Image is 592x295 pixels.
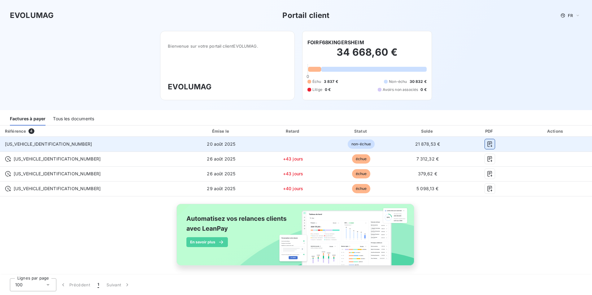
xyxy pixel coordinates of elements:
[260,128,326,134] div: Retard
[98,282,99,288] span: 1
[312,87,322,92] span: Litige
[307,74,309,79] span: 0
[5,141,92,147] span: [US_VEHICLE_IDENTIFICATION_NUMBER]
[168,81,287,92] h3: EVOLUMAG
[520,128,591,134] div: Actions
[282,10,329,21] h3: Portail client
[389,79,407,84] span: Non-échu
[283,156,303,161] span: +43 jours
[416,186,439,191] span: 5 098,13 €
[15,282,23,288] span: 100
[28,128,34,134] span: 4
[410,79,427,84] span: 30 832 €
[168,44,287,49] span: Bienvenue sur votre portail client EVOLUMAG .
[352,184,371,193] span: échue
[10,10,54,21] h3: EVOLUMAG
[568,13,573,18] span: FR
[416,156,439,161] span: 7 312,32 €
[14,156,101,162] span: [US_VEHICLE_IDENTIFICATION_NUMBER]
[324,79,338,84] span: 3 837 €
[307,46,427,65] h2: 34 668,60 €
[415,141,440,147] span: 21 878,53 €
[171,200,421,276] img: banner
[348,139,375,149] span: non-échue
[53,113,94,126] div: Tous les documents
[14,171,101,177] span: [US_VEHICLE_IDENTIFICATION_NUMBER]
[418,171,437,176] span: 379,62 €
[396,128,459,134] div: Solde
[5,129,26,134] div: Référence
[14,186,101,192] span: [US_VEHICLE_IDENTIFICATION_NUMBER]
[312,79,321,84] span: Échu
[207,156,235,161] span: 26 août 2025
[325,87,331,92] span: 0 €
[307,39,364,46] h6: FOIRF68KINGERSHEIM
[56,278,94,291] button: Précédent
[207,141,235,147] span: 20 août 2025
[462,128,518,134] div: PDF
[329,128,394,134] div: Statut
[207,186,235,191] span: 29 août 2025
[283,171,303,176] span: +43 jours
[185,128,257,134] div: Émise le
[383,87,418,92] span: Avoirs non associés
[352,154,371,164] span: échue
[283,186,303,191] span: +40 jours
[207,171,235,176] span: 26 août 2025
[420,87,426,92] span: 0 €
[103,278,134,291] button: Suivant
[352,169,371,178] span: échue
[10,113,46,126] div: Factures à payer
[94,278,103,291] button: 1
